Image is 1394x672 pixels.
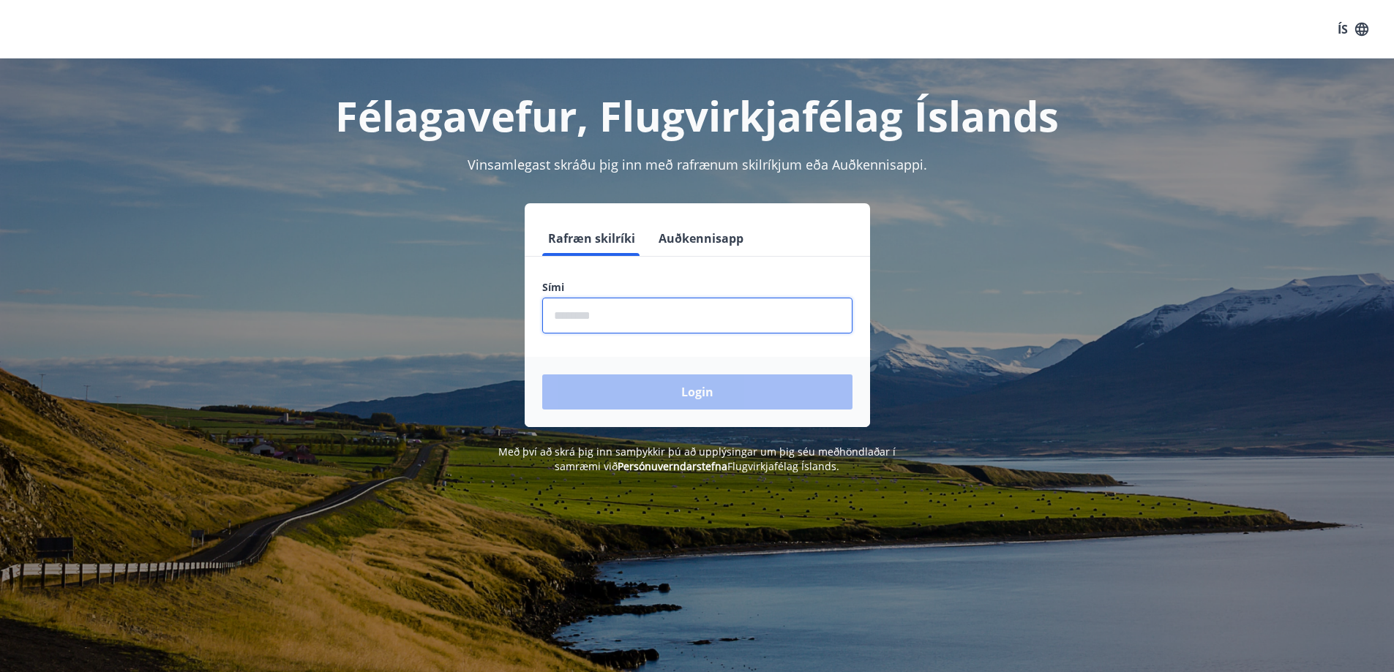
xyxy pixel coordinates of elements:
[1330,16,1376,42] button: ÍS
[498,445,896,473] span: Með því að skrá þig inn samþykkir þú að upplýsingar um þig séu meðhöndlaðar í samræmi við Flugvir...
[618,459,727,473] a: Persónuverndarstefna
[653,221,749,256] button: Auðkennisapp
[542,280,852,295] label: Sími
[542,221,641,256] button: Rafræn skilríki
[468,156,927,173] span: Vinsamlegast skráðu þig inn með rafrænum skilríkjum eða Auðkennisappi.
[188,88,1207,143] h1: Félagavefur, Flugvirkjafélag Íslands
